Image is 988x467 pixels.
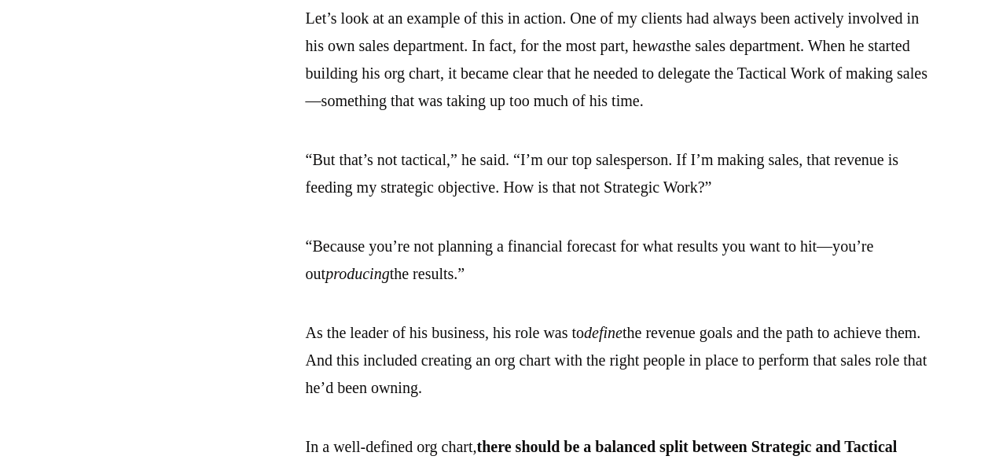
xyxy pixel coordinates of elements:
em: define [584,324,623,341]
p: “But that’s not tactical,” he said. “I’m our top salesperson. If I’m making sales, that revenue i... [306,146,935,201]
em: was [647,37,671,54]
p: Let’s look at an example of this in action. One of my clients had always been actively involved i... [306,5,935,115]
p: As the leader of his business, his role was to the revenue goals and the path to achieve them. An... [306,319,935,402]
p: “Because you’re not planning a financial forecast for what results you want to hit—you’re out the... [306,233,935,288]
iframe: Chat Widget [909,392,988,467]
em: producing [325,265,389,282]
